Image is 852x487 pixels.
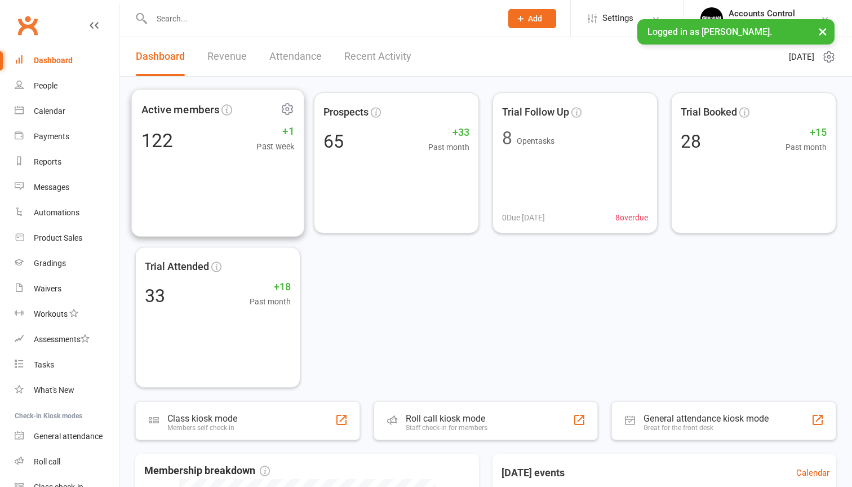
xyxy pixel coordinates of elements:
div: Workouts [34,309,68,318]
div: Gradings [34,259,66,268]
a: People [15,73,119,99]
span: +33 [428,125,469,141]
div: People [34,81,57,90]
div: Members self check-in [167,424,237,432]
div: Reports [34,157,61,166]
div: What's New [34,386,74,395]
a: Reports [15,149,119,175]
span: 0 Due [DATE] [502,211,545,224]
div: General attendance kiosk mode [644,413,769,424]
a: Assessments [15,327,119,352]
button: Add [508,9,556,28]
div: 122 [141,131,174,150]
a: General attendance kiosk mode [15,424,119,449]
span: +1 [256,123,294,140]
a: Dashboard [136,37,185,76]
input: Search... [148,11,494,26]
div: Tasks [34,360,54,369]
div: General attendance [34,432,103,441]
span: Add [528,14,542,23]
div: Accounts Control [729,8,795,19]
a: Messages [15,175,119,200]
a: Gradings [15,251,119,276]
span: Logged in as [PERSON_NAME]. [647,26,772,37]
div: [PERSON_NAME] [729,19,795,29]
a: Roll call [15,449,119,475]
span: Settings [602,6,633,31]
div: 8 [502,129,512,147]
div: Payments [34,132,69,141]
div: Roll call kiosk mode [406,413,487,424]
a: Calendar [796,466,829,480]
span: Past week [256,140,294,153]
div: Product Sales [34,233,82,242]
div: Assessments [34,335,90,344]
div: Messages [34,183,69,192]
span: Trial Follow Up [502,104,569,121]
a: Product Sales [15,225,119,251]
a: Workouts [15,302,119,327]
button: × [813,19,833,43]
span: +18 [250,279,291,295]
a: Tasks [15,352,119,378]
a: Recent Activity [344,37,411,76]
div: 65 [323,132,344,150]
span: Past month [250,295,291,308]
a: Waivers [15,276,119,302]
div: Calendar [34,107,65,116]
a: Revenue [207,37,247,76]
span: Past month [428,141,469,153]
span: Membership breakdown [144,463,270,479]
a: Dashboard [15,48,119,73]
div: Automations [34,208,79,217]
span: Trial Booked [681,104,737,121]
div: Great for the front desk [644,424,769,432]
a: Attendance [269,37,322,76]
h3: [DATE] events [492,463,574,483]
span: Trial Attended [145,259,209,275]
span: Active members [141,101,220,118]
a: Automations [15,200,119,225]
span: Prospects [323,104,369,121]
a: Payments [15,124,119,149]
a: Calendar [15,99,119,124]
span: +15 [786,125,827,141]
span: Past month [786,141,827,153]
div: Waivers [34,284,61,293]
span: Open tasks [517,136,554,145]
img: thumb_image1701918351.png [700,7,723,30]
span: [DATE] [789,50,814,64]
div: Roll call [34,457,60,466]
div: 28 [681,132,701,150]
span: 8 overdue [615,211,648,224]
div: Staff check-in for members [406,424,487,432]
div: Dashboard [34,56,73,65]
div: 33 [145,287,165,305]
div: Class kiosk mode [167,413,237,424]
a: What's New [15,378,119,403]
a: Clubworx [14,11,42,39]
